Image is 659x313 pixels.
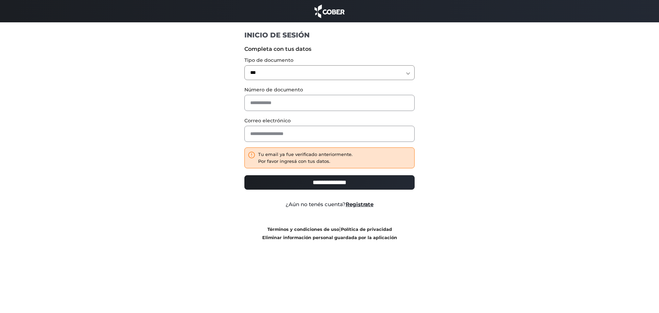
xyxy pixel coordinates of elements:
label: Número de documento [244,86,415,93]
label: Tipo de documento [244,57,415,64]
img: cober_marca.png [313,3,346,19]
label: Completa con tus datos [244,45,415,53]
div: ¿Aún no tenés cuenta? [239,201,420,209]
a: Eliminar información personal guardada por la aplicación [262,235,397,240]
div: Tu email ya fue verificado anteriormente. Por favor ingresá con tus datos. [258,151,352,165]
a: Términos y condiciones de uso [267,227,339,232]
label: Correo electrónico [244,117,415,124]
a: Política de privacidad [341,227,392,232]
a: Registrate [346,201,373,208]
h1: INICIO DE SESIÓN [244,31,415,40]
div: | [239,225,420,242]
